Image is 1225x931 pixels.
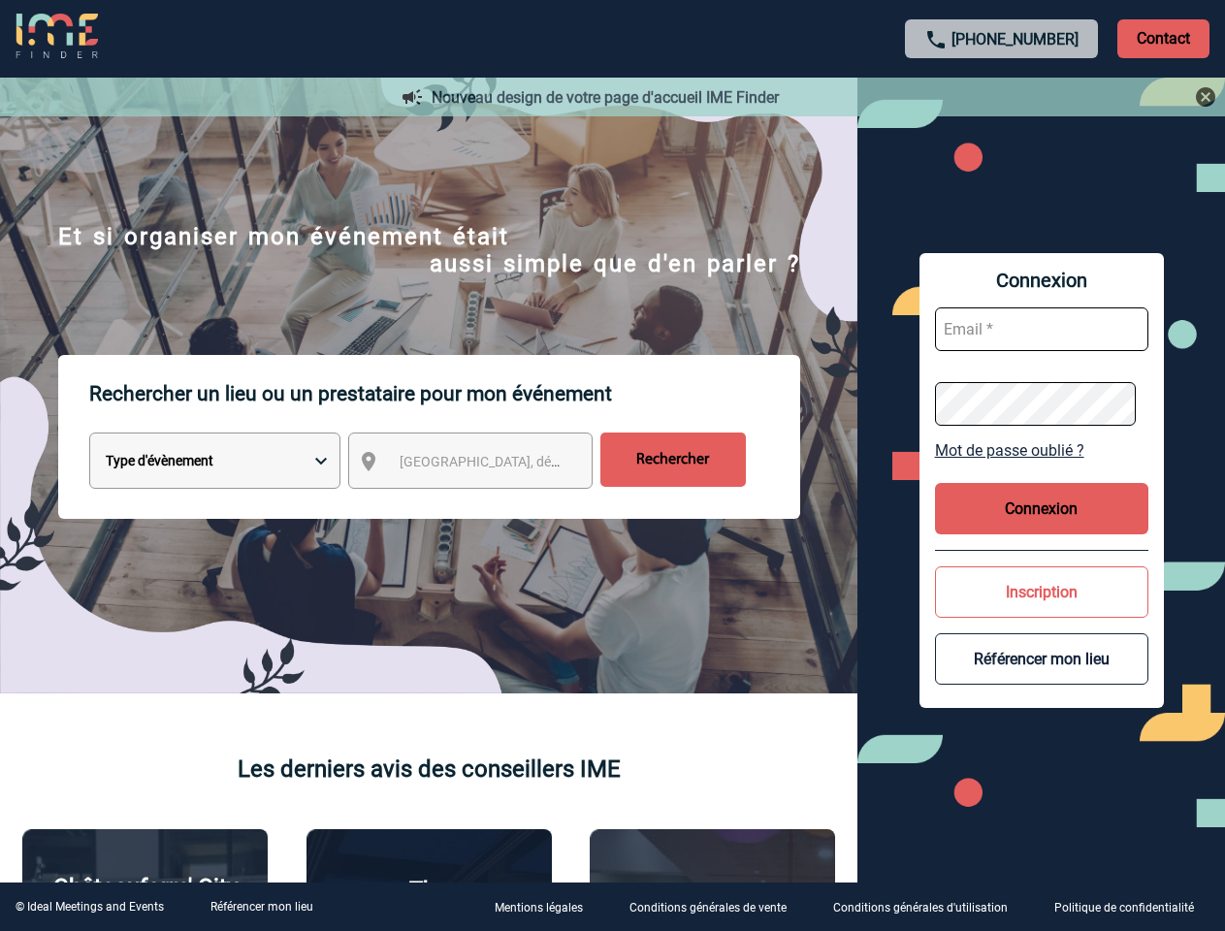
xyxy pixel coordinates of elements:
a: Mentions légales [479,898,614,916]
a: Politique de confidentialité [1039,898,1225,916]
p: Conditions générales de vente [629,902,787,915]
a: Conditions générales d'utilisation [818,898,1039,916]
p: Politique de confidentialité [1054,902,1194,915]
p: Mentions légales [495,902,583,915]
a: Référencer mon lieu [210,900,313,914]
p: Conditions générales d'utilisation [833,902,1008,915]
div: © Ideal Meetings and Events [16,900,164,914]
a: Conditions générales de vente [614,898,818,916]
